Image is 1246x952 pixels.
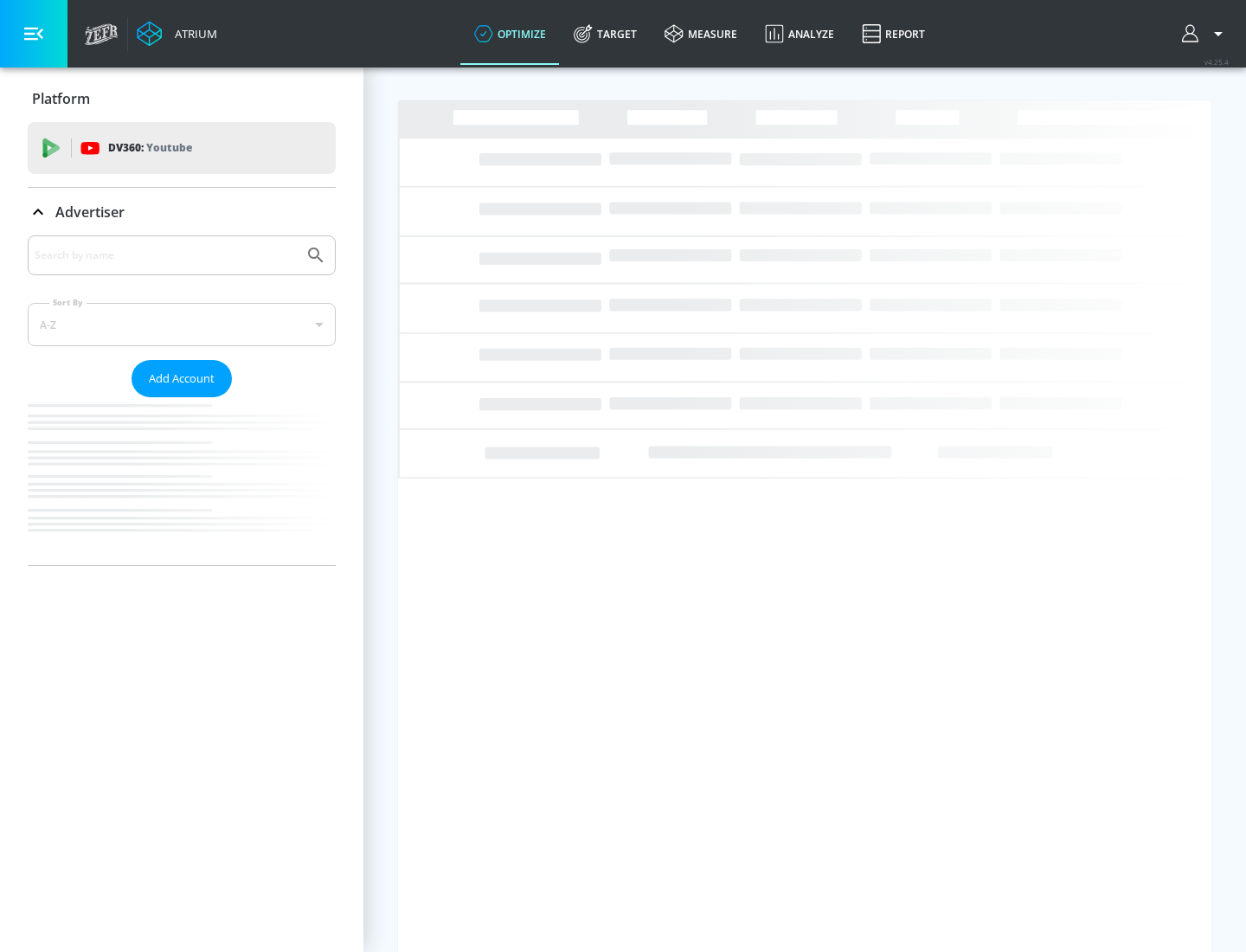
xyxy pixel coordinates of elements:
[751,3,848,65] a: Analyze
[28,122,336,174] div: DV360: Youtube
[28,235,336,565] div: Advertiser
[560,3,651,65] a: Target
[168,26,217,42] div: Atrium
[137,21,217,47] a: Atrium
[651,3,751,65] a: measure
[28,397,336,565] nav: list of Advertiser
[28,74,336,123] div: Platform
[28,188,336,236] div: Advertiser
[35,244,297,267] input: Search by name
[149,369,215,389] span: Add Account
[32,89,90,108] p: Platform
[146,138,192,157] p: Youtube
[108,138,192,158] p: DV360:
[132,360,232,397] button: Add Account
[28,303,336,346] div: A-Z
[1204,57,1229,67] span: v 4.25.4
[848,3,939,65] a: Report
[55,203,125,222] p: Advertiser
[49,297,87,308] label: Sort By
[460,3,560,65] a: optimize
